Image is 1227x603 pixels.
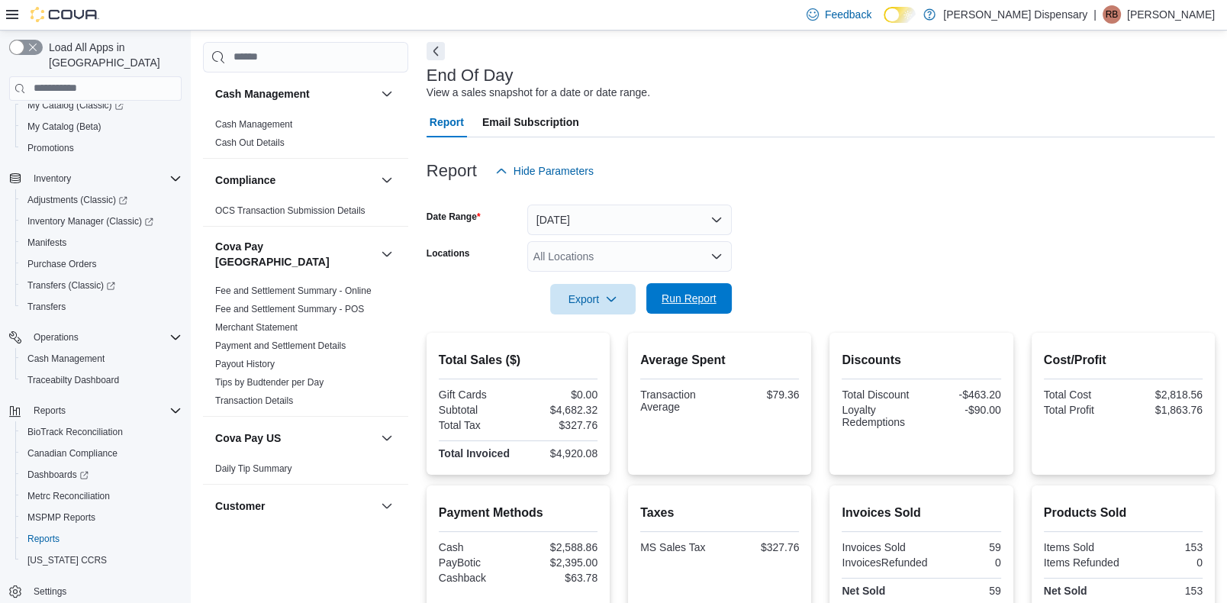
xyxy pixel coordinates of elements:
h3: Cova Pay [GEOGRAPHIC_DATA] [215,239,375,269]
span: My Catalog (Classic) [21,96,182,114]
span: Adjustments (Classic) [27,194,127,206]
a: Payment and Settlement Details [215,340,346,351]
div: Regina Billingsley [1103,5,1121,24]
span: Cash Management [27,353,105,365]
span: Export [559,284,626,314]
div: 59 [925,541,1001,553]
div: Total Discount [842,389,918,401]
div: Subtotal [439,404,515,416]
h2: Products Sold [1044,504,1203,522]
div: MS Sales Tax [640,541,717,553]
span: Settings [27,582,182,601]
h3: Report [427,162,477,180]
h3: End Of Day [427,66,514,85]
div: Gift Cards [439,389,515,401]
span: Cash Management [215,118,292,131]
div: Items Sold [1044,541,1120,553]
button: Cova Pay [GEOGRAPHIC_DATA] [378,245,396,263]
span: Reports [27,401,182,420]
strong: Total Invoiced [439,447,510,460]
span: Transfers (Classic) [27,279,115,292]
div: 0 [933,556,1000,569]
a: Cash Out Details [215,137,285,148]
button: Cova Pay US [378,429,396,447]
p: | [1093,5,1097,24]
a: Tips by Budtender per Day [215,377,324,388]
a: Traceabilty Dashboard [21,371,125,389]
a: Adjustments (Classic) [15,189,188,211]
button: Purchase Orders [15,253,188,275]
a: MSPMP Reports [21,508,101,527]
button: MSPMP Reports [15,507,188,528]
span: Transfers [27,301,66,313]
span: Canadian Compliance [21,444,182,463]
a: BioTrack Reconciliation [21,423,129,441]
a: Metrc Reconciliation [21,487,116,505]
h3: Customer [215,498,265,514]
span: My Catalog (Beta) [27,121,101,133]
h2: Average Spent [640,351,799,369]
span: Fee and Settlement Summary - Online [215,285,372,297]
span: Reports [21,530,182,548]
label: Date Range [427,211,481,223]
button: Next [427,42,445,60]
span: Reports [34,405,66,417]
span: My Catalog (Beta) [21,118,182,136]
button: [US_STATE] CCRS [15,550,188,571]
a: Fee and Settlement Summary - POS [215,304,364,314]
a: My Catalog (Classic) [15,95,188,116]
h2: Invoices Sold [842,504,1000,522]
span: Operations [34,331,79,343]
span: Promotions [21,139,182,157]
a: Cash Management [215,119,292,130]
input: Dark Mode [884,7,916,23]
button: Canadian Compliance [15,443,188,464]
div: $2,818.56 [1126,389,1203,401]
a: OCS Transaction Submission Details [215,205,366,216]
button: Compliance [378,171,396,189]
span: Tips by Budtender per Day [215,376,324,389]
button: Metrc Reconciliation [15,485,188,507]
span: Report [430,107,464,137]
span: Payout History [215,358,275,370]
button: Cash Management [378,85,396,103]
a: Purchase Orders [21,255,103,273]
span: Operations [27,328,182,347]
button: Cash Management [215,86,375,102]
span: Inventory Manager (Classic) [27,215,153,227]
span: Load All Apps in [GEOGRAPHIC_DATA] [43,40,182,70]
div: Compliance [203,202,408,226]
a: Reports [21,530,66,548]
button: Open list of options [710,250,723,263]
a: Daily Tip Summary [215,463,292,474]
a: Dashboards [15,464,188,485]
span: Metrc Reconciliation [21,487,182,505]
button: Hide Parameters [489,156,600,186]
h2: Discounts [842,351,1000,369]
div: View a sales snapshot for a date or date range. [427,85,650,101]
a: Canadian Compliance [21,444,124,463]
div: $327.76 [521,419,597,431]
span: Payment and Settlement Details [215,340,346,352]
div: PayBotic [439,556,515,569]
button: Traceabilty Dashboard [15,369,188,391]
button: Promotions [15,137,188,159]
strong: Net Sold [842,585,885,597]
span: OCS Transaction Submission Details [215,205,366,217]
div: Transaction Average [640,389,717,413]
span: Feedback [825,7,871,22]
button: Operations [3,327,188,348]
span: Transfers (Classic) [21,276,182,295]
a: Transfers [21,298,72,316]
span: Inventory [34,173,71,185]
button: Customer [215,498,375,514]
span: Metrc Reconciliation [27,490,110,502]
div: $2,395.00 [521,556,597,569]
div: $4,920.08 [521,447,597,460]
a: Cash Management [21,350,111,368]
span: Traceabilty Dashboard [21,371,182,389]
span: RB [1106,5,1119,24]
div: $0.00 [521,389,597,401]
a: My Catalog (Classic) [21,96,130,114]
span: MSPMP Reports [27,511,95,524]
